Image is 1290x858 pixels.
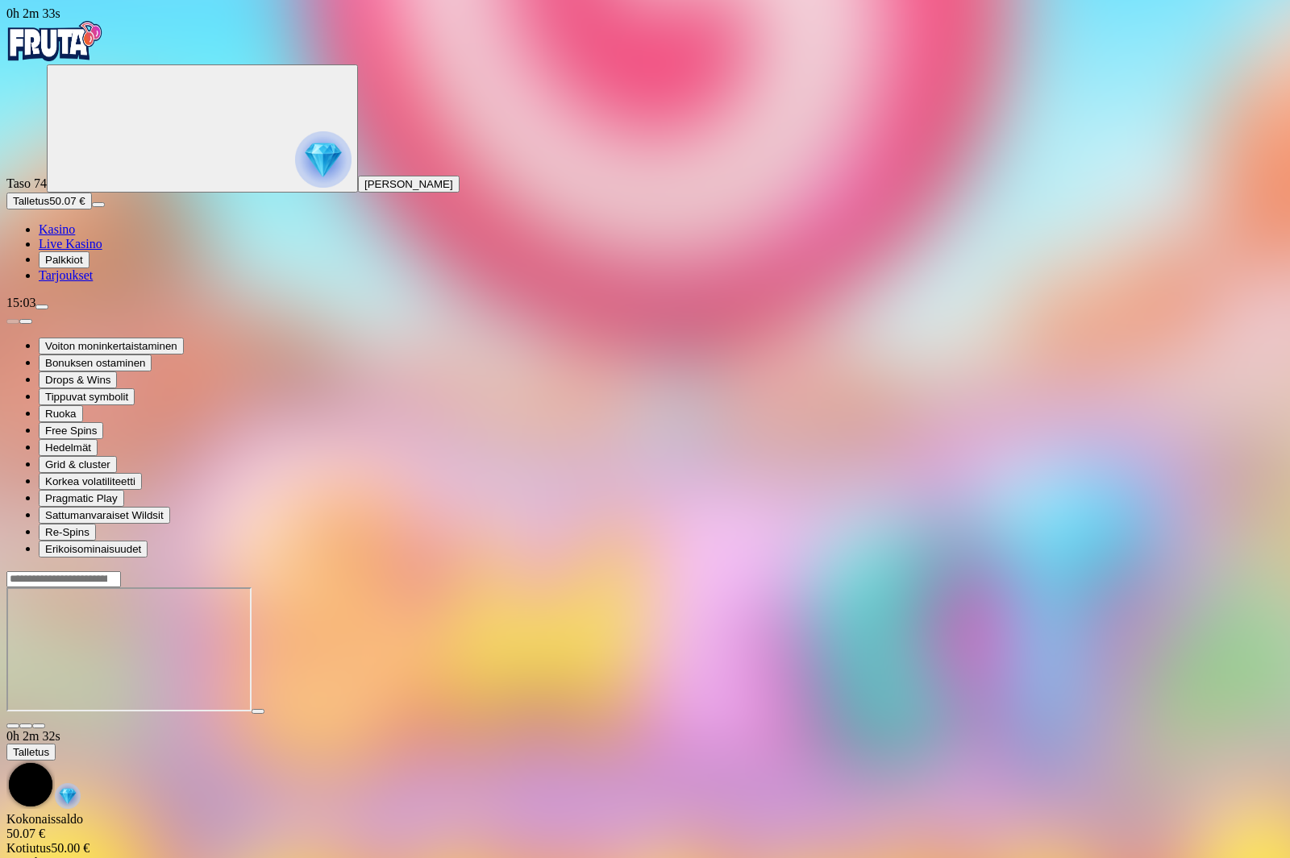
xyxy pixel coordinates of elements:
[19,723,32,728] button: chevron-down icon
[6,176,47,190] span: Taso 74
[39,473,142,490] button: Korkea volatiliteetti
[45,543,141,555] span: Erikoisominaisuudet
[47,64,358,193] button: reward progress
[295,131,352,188] img: reward progress
[13,195,49,207] span: Talletus
[6,21,103,61] img: Fruta
[6,841,51,855] span: Kotiutus
[6,319,19,324] button: prev slide
[39,268,93,282] a: Tarjoukset
[92,202,105,207] button: menu
[45,391,128,403] span: Tippuvat symbolit
[55,783,81,809] img: reward-icon
[358,176,460,193] button: [PERSON_NAME]
[6,222,1284,283] nav: Main menu
[6,296,35,309] span: 15:03
[6,21,1284,283] nav: Primary
[39,422,103,439] button: Free Spins
[45,254,83,266] span: Palkkiot
[6,50,103,64] a: Fruta
[39,354,152,371] button: Bonuksen ostaminen
[39,541,148,557] button: Erikoisominaisuudet
[45,492,118,504] span: Pragmatic Play
[6,587,252,711] iframe: Sweet Bonanza
[6,193,92,209] button: Talletusplus icon50.07 €
[6,812,1284,841] div: Kokonaissaldo
[6,827,1284,841] div: 50.07 €
[252,709,264,714] button: play icon
[39,251,89,268] button: Palkkiot
[6,744,56,761] button: Talletus
[39,456,117,473] button: Grid & cluster
[45,357,145,369] span: Bonuksen ostaminen
[6,729,60,743] span: user session time
[45,526,89,538] span: Re-Spins
[39,405,83,422] button: Ruoka
[49,195,85,207] span: 50.07 €
[35,305,48,309] button: menu
[45,475,135,487] span: Korkea volatiliteetti
[39,490,124,507] button: Pragmatic Play
[32,723,45,728] button: fullscreen icon
[6,841,1284,856] div: 50.00 €
[45,374,110,386] span: Drops & Wins
[6,571,121,587] input: Search
[45,458,110,470] span: Grid & cluster
[364,178,453,190] span: [PERSON_NAME]
[45,509,164,521] span: Sattumanvaraiset Wildsit
[39,439,98,456] button: Hedelmät
[6,729,1284,812] div: Game menu
[19,319,32,324] button: next slide
[13,746,49,758] span: Talletus
[39,524,96,541] button: Re-Spins
[39,388,135,405] button: Tippuvat symbolit
[39,237,102,251] a: Live Kasino
[45,340,177,352] span: Voiton moninkertaistaminen
[39,507,170,524] button: Sattumanvaraiset Wildsit
[39,371,117,388] button: Drops & Wins
[45,408,77,420] span: Ruoka
[45,441,91,454] span: Hedelmät
[39,222,75,236] a: Kasino
[45,425,97,437] span: Free Spins
[6,6,60,20] span: user session time
[6,723,19,728] button: close icon
[39,338,184,354] button: Voiton moninkertaistaminen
